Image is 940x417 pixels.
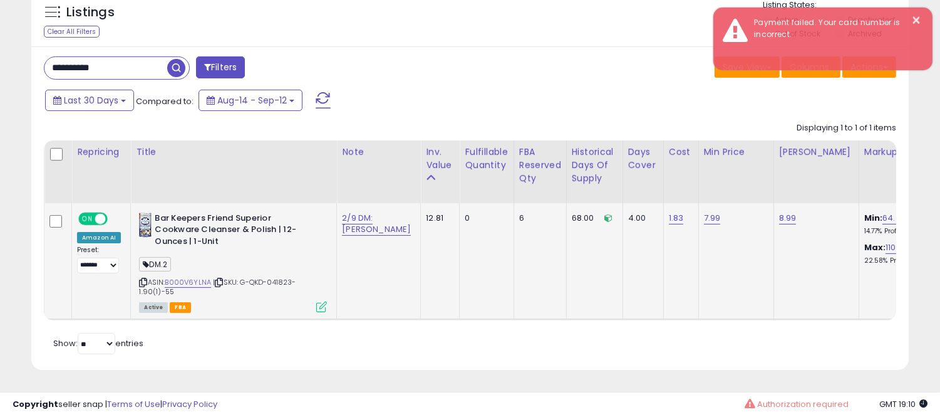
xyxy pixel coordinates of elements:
[139,213,327,312] div: ASIN:
[864,212,883,224] b: Min:
[912,13,922,28] button: ×
[139,257,171,272] span: DM.2
[628,213,654,224] div: 4.00
[879,398,927,410] span: 2025-10-13 19:10 GMT
[519,145,561,185] div: FBA Reserved Qty
[199,90,302,111] button: Aug-14 - Sep-12
[136,95,194,107] span: Compared to:
[45,90,134,111] button: Last 30 Days
[572,213,613,224] div: 68.00
[669,212,684,224] a: 1.83
[13,399,217,411] div: seller snap | |
[426,145,454,172] div: Inv. value
[139,302,168,313] span: All listings currently available for purchase on Amazon
[170,302,191,313] span: FBA
[465,213,504,224] div: 0
[77,246,121,274] div: Preset:
[217,94,287,107] span: Aug-14 - Sep-12
[162,398,217,410] a: Privacy Policy
[13,398,58,410] strong: Copyright
[196,56,245,78] button: Filters
[519,213,557,224] div: 6
[107,398,160,410] a: Terms of Use
[628,145,658,172] div: Days Cover
[704,212,721,224] a: 7.99
[886,241,908,254] a: 110.93
[465,145,508,172] div: Fulfillable Quantity
[779,212,797,224] a: 8.99
[797,122,896,134] div: Displaying 1 to 1 of 1 items
[342,145,415,159] div: Note
[757,398,849,410] span: Authorization required
[106,213,126,224] span: OFF
[155,213,307,251] b: Bar Keepers Friend Superior Cookware Cleanser & Polish | 12-Ounces | 1-Unit
[745,17,923,40] div: Payment failed. Your card number is incorrect.
[136,145,331,159] div: Title
[779,145,854,159] div: [PERSON_NAME]
[77,232,121,243] div: Amazon AI
[426,213,450,224] div: 12.81
[342,212,411,236] a: 2/9 DM: [PERSON_NAME]
[669,145,693,159] div: Cost
[64,94,118,107] span: Last 30 Days
[44,26,100,38] div: Clear All Filters
[704,145,768,159] div: Min Price
[80,213,95,224] span: ON
[572,145,617,185] div: Historical Days Of Supply
[715,56,780,78] button: Save View
[53,337,143,349] span: Show: entries
[882,212,906,224] a: 64.48
[139,277,296,296] span: | SKU: G-QKD-041823-1.90(1)-55
[77,145,125,159] div: Repricing
[139,213,152,238] img: 51kY+eaq0vL._SL40_.jpg
[165,277,211,288] a: B000V6YLNA
[864,241,886,253] b: Max:
[66,4,115,21] h5: Listings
